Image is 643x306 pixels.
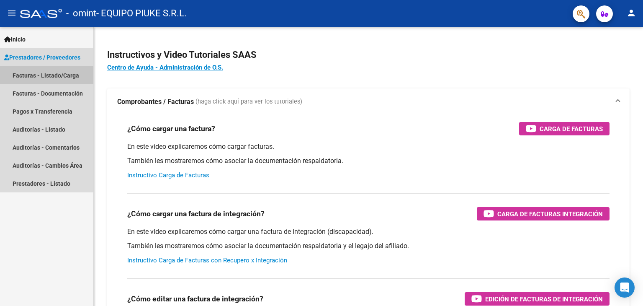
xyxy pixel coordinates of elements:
[127,123,215,135] h3: ¿Cómo cargar una factura?
[127,227,610,236] p: En este video explicaremos cómo cargar una factura de integración (discapacidad).
[66,4,96,23] span: - omint
[615,277,635,298] div: Open Intercom Messenger
[127,241,610,251] p: También les mostraremos cómo asociar la documentación respaldatoria y el legajo del afiliado.
[127,171,209,179] a: Instructivo Carga de Facturas
[127,293,263,305] h3: ¿Cómo editar una factura de integración?
[107,64,223,71] a: Centro de Ayuda - Administración de O.S.
[540,124,603,134] span: Carga de Facturas
[127,142,610,151] p: En este video explicaremos cómo cargar facturas.
[7,8,17,18] mat-icon: menu
[465,292,610,306] button: Edición de Facturas de integración
[107,47,630,63] h2: Instructivos y Video Tutoriales SAAS
[195,97,302,106] span: (haga click aquí para ver los tutoriales)
[127,156,610,166] p: También les mostraremos cómo asociar la documentación respaldatoria.
[117,97,194,106] strong: Comprobantes / Facturas
[4,53,80,62] span: Prestadores / Proveedores
[485,294,603,304] span: Edición de Facturas de integración
[4,35,26,44] span: Inicio
[127,257,287,264] a: Instructivo Carga de Facturas con Recupero x Integración
[626,8,636,18] mat-icon: person
[96,4,187,23] span: - EQUIPO PIUKE S.R.L.
[127,208,265,220] h3: ¿Cómo cargar una factura de integración?
[519,122,610,135] button: Carga de Facturas
[497,209,603,219] span: Carga de Facturas Integración
[107,88,630,115] mat-expansion-panel-header: Comprobantes / Facturas (haga click aquí para ver los tutoriales)
[477,207,610,220] button: Carga de Facturas Integración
